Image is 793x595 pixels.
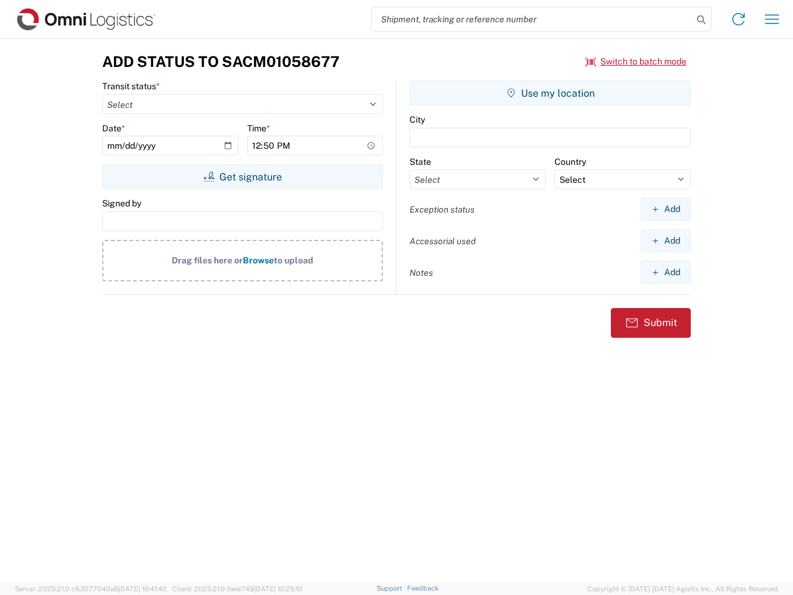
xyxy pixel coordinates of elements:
button: Add [641,261,691,284]
button: Add [641,198,691,221]
span: [DATE] 10:25:10 [254,585,302,593]
label: Exception status [410,204,475,215]
span: Copyright © [DATE]-[DATE] Agistix Inc., All Rights Reserved [587,583,778,594]
span: Client: 2025.21.0-faee749 [172,585,302,593]
button: Submit [611,308,691,338]
span: Server: 2025.21.0-c63077040a8 [15,585,167,593]
span: to upload [274,255,313,265]
label: Date [102,123,125,134]
label: State [410,156,431,167]
label: Signed by [102,198,141,209]
label: Notes [410,267,433,278]
h3: Add Status to SACM01058677 [102,53,340,71]
button: Switch to batch mode [585,51,686,72]
a: Support [377,584,408,592]
span: Drag files here or [172,255,243,265]
button: Use my location [410,81,691,105]
label: City [410,114,425,125]
label: Accessorial used [410,236,476,247]
a: Feedback [407,584,439,592]
input: Shipment, tracking or reference number [372,7,693,31]
label: Time [247,123,270,134]
label: Country [554,156,586,167]
button: Add [641,229,691,252]
span: [DATE] 10:41:40 [118,585,167,593]
button: Get signature [102,164,383,189]
label: Transit status [102,81,160,92]
span: Browse [243,255,274,265]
